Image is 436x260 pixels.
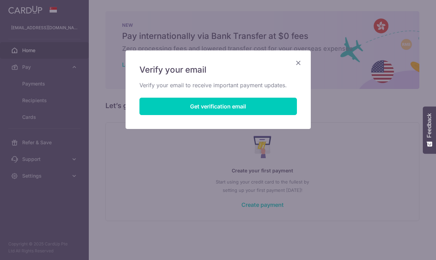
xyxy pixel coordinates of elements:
span: Verify your email [139,64,206,75]
span: Feedback [426,113,433,138]
iframe: Opens a widget where you can find more information [391,239,429,257]
button: Feedback - Show survey [423,106,436,154]
p: Verify your email to receive important payment updates. [139,81,297,89]
button: Get verification email [139,98,297,115]
button: Close [294,59,302,67]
